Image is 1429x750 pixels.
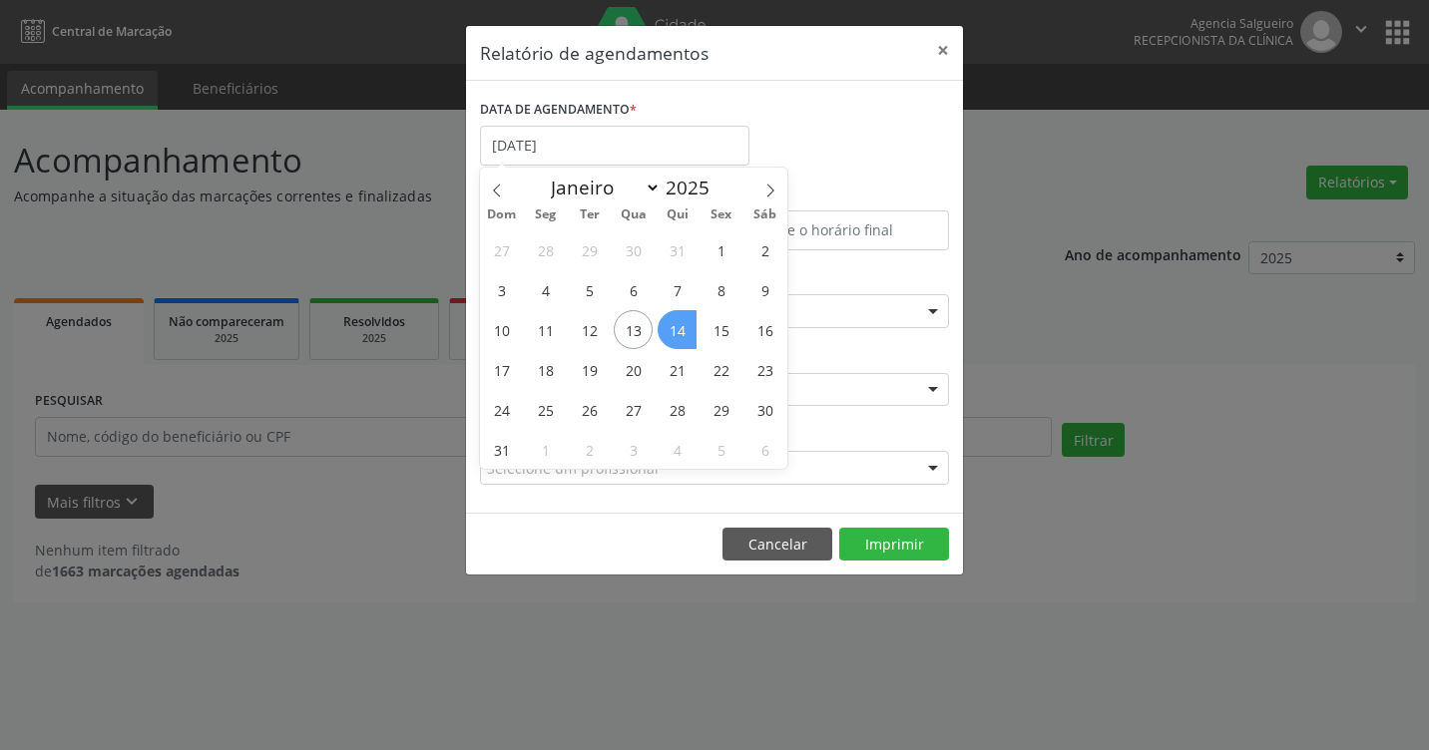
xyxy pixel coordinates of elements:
span: Seg [524,208,568,221]
span: Agosto 4, 2025 [526,270,565,309]
button: Cancelar [722,528,832,562]
span: Agosto 14, 2025 [658,310,697,349]
span: Setembro 5, 2025 [702,430,740,469]
span: Agosto 17, 2025 [482,350,521,389]
input: Selecione uma data ou intervalo [480,126,749,166]
span: Agosto 27, 2025 [614,390,653,429]
span: Agosto 8, 2025 [702,270,740,309]
span: Agosto 11, 2025 [526,310,565,349]
span: Ter [568,208,612,221]
span: Setembro 4, 2025 [658,430,697,469]
span: Setembro 6, 2025 [745,430,784,469]
span: Setembro 2, 2025 [570,430,609,469]
span: Agosto 12, 2025 [570,310,609,349]
span: Agosto 21, 2025 [658,350,697,389]
input: Selecione o horário final [719,210,949,250]
span: Dom [480,208,524,221]
span: Qua [612,208,656,221]
span: Agosto 1, 2025 [702,230,740,269]
span: Agosto 26, 2025 [570,390,609,429]
span: Agosto 29, 2025 [702,390,740,429]
span: Agosto 7, 2025 [658,270,697,309]
span: Agosto 10, 2025 [482,310,521,349]
span: Julho 27, 2025 [482,230,521,269]
span: Agosto 5, 2025 [570,270,609,309]
span: Agosto 20, 2025 [614,350,653,389]
span: Agosto 18, 2025 [526,350,565,389]
span: Setembro 3, 2025 [614,430,653,469]
span: Agosto 15, 2025 [702,310,740,349]
span: Qui [656,208,700,221]
span: Sex [700,208,743,221]
button: Imprimir [839,528,949,562]
span: Selecione um profissional [487,458,659,479]
input: Year [661,175,726,200]
span: Agosto 3, 2025 [482,270,521,309]
button: Close [923,26,963,75]
select: Month [541,174,661,201]
span: Agosto 13, 2025 [614,310,653,349]
span: Julho 29, 2025 [570,230,609,269]
span: Agosto 24, 2025 [482,390,521,429]
span: Julho 31, 2025 [658,230,697,269]
span: Agosto 28, 2025 [658,390,697,429]
span: Agosto 6, 2025 [614,270,653,309]
span: Agosto 22, 2025 [702,350,740,389]
span: Setembro 1, 2025 [526,430,565,469]
span: Agosto 9, 2025 [745,270,784,309]
span: Agosto 2, 2025 [745,230,784,269]
span: Sáb [743,208,787,221]
span: Julho 28, 2025 [526,230,565,269]
h5: Relatório de agendamentos [480,40,709,66]
span: Julho 30, 2025 [614,230,653,269]
span: Agosto 30, 2025 [745,390,784,429]
label: ATÉ [719,180,949,210]
span: Agosto 16, 2025 [745,310,784,349]
span: Agosto 23, 2025 [745,350,784,389]
span: Agosto 19, 2025 [570,350,609,389]
label: DATA DE AGENDAMENTO [480,95,637,126]
span: Agosto 25, 2025 [526,390,565,429]
span: Agosto 31, 2025 [482,430,521,469]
